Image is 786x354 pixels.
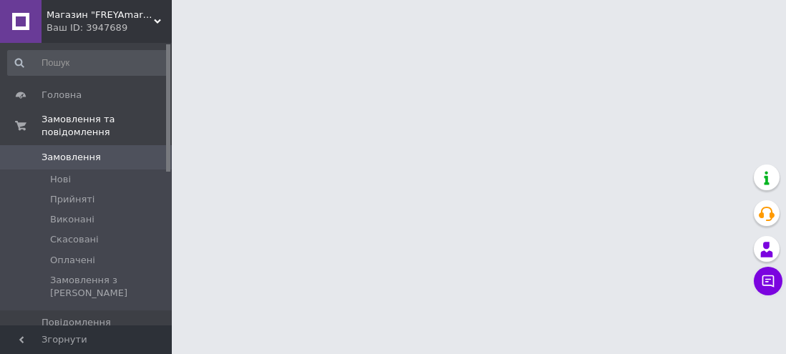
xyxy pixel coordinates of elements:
input: Пошук [7,50,169,76]
span: Виконані [50,213,94,226]
span: Нові [50,173,71,186]
span: Замовлення та повідомлення [42,113,172,139]
span: Оплачені [50,254,95,267]
span: Замовлення [42,151,101,164]
span: Головна [42,89,82,102]
span: Прийняті [50,193,94,206]
div: Ваш ID: 3947689 [47,21,172,34]
span: Повідомлення [42,316,111,329]
button: Чат з покупцем [754,267,782,295]
span: Скасовані [50,233,99,246]
span: Магазин "FREYAmarket" [47,9,154,21]
span: Замовлення з [PERSON_NAME] [50,274,168,300]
